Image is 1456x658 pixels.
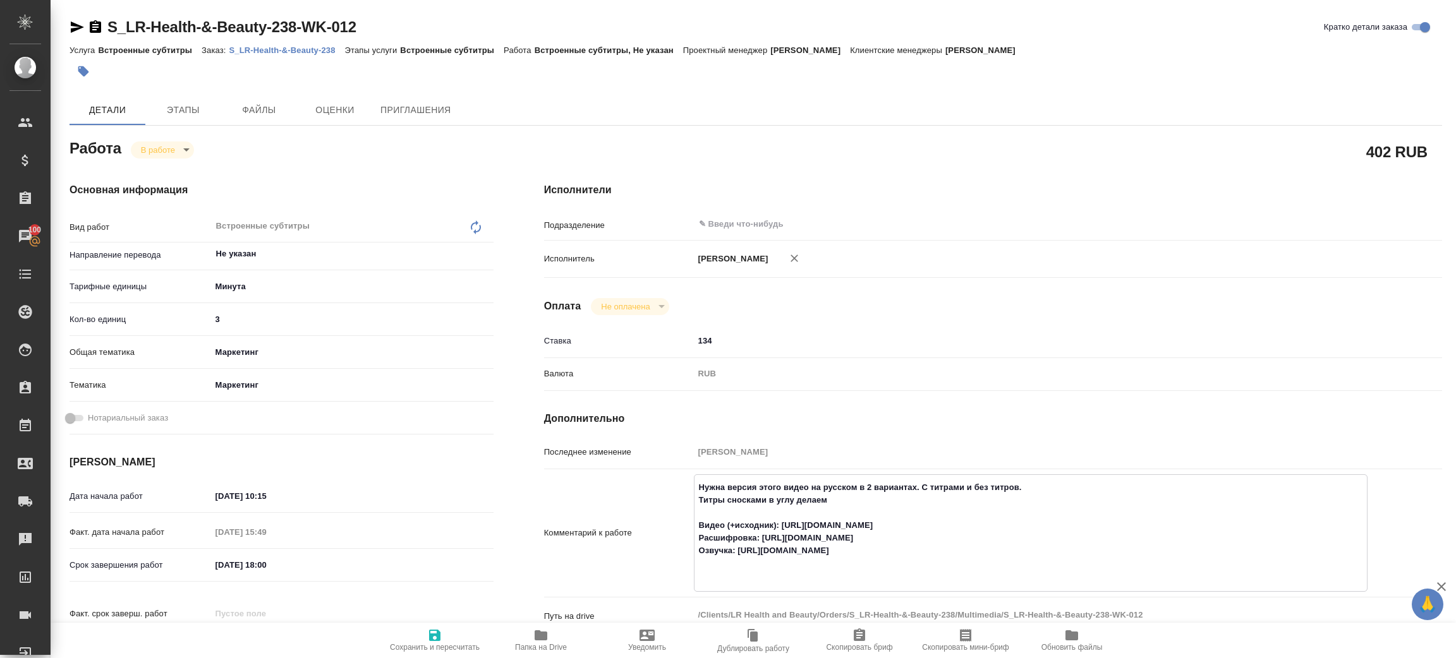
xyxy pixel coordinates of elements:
[683,45,770,55] p: Проектный менеджер
[70,313,211,326] p: Кол-во единиц
[137,145,179,155] button: В работе
[98,45,202,55] p: Встроенные субтитры
[806,623,913,658] button: Скопировать бриф
[597,301,653,312] button: Не оплачена
[70,455,494,470] h4: [PERSON_NAME]
[211,276,494,297] div: Минута
[535,45,683,55] p: Встроенные субтитры, Не указан
[305,102,365,118] span: Оценки
[131,141,194,159] div: В работе
[77,102,138,118] span: Детали
[229,44,345,55] a: S_LR-Health-&-Beauty-238
[70,346,211,359] p: Общая тематика
[70,249,211,261] p: Направление перевода
[211,342,494,363] div: Маркетинг
[694,604,1368,626] textarea: /Clients/LR Health and Beauty/Orders/S_LR-Health-&-Beauty-238/Multimedia/S_LR-Health-&-Beauty-238...
[400,45,504,55] p: Встроенные субтитры
[850,45,945,55] p: Клиентские менеджеры
[544,610,694,623] p: Путь на drive
[88,20,103,35] button: Скопировать ссылку
[488,623,594,658] button: Папка на Drive
[945,45,1025,55] p: [PERSON_NAME]
[211,310,494,328] input: ✎ Введи что-нибудь
[695,477,1367,587] textarea: Нужна версия этого видео на русском в 2 вариантах. С титрами и без титров. Титры сносками в углу ...
[1412,589,1443,620] button: 🙏
[70,136,121,159] h2: Работа
[717,644,789,653] span: Дублировать работу
[390,643,480,652] span: Сохранить и пересчитать
[1361,223,1363,225] button: Open
[70,221,211,234] p: Вид работ
[922,643,1009,652] span: Скопировать мини-бриф
[544,527,694,539] p: Комментарий к работе
[1417,591,1438,618] span: 🙏
[211,556,322,574] input: ✎ Введи что-нибудь
[504,45,535,55] p: Работа
[694,332,1368,350] input: ✎ Введи что-нибудь
[345,45,401,55] p: Этапы услуги
[70,607,211,620] p: Факт. срок заверш. работ
[202,45,229,55] p: Заказ:
[826,643,892,652] span: Скопировать бриф
[153,102,214,118] span: Этапы
[544,182,1442,198] h4: Исполнители
[544,335,694,347] p: Ставка
[698,217,1321,232] input: ✎ Введи что-нибудь
[1019,623,1125,658] button: Обновить файлы
[70,526,211,539] p: Факт. дата начала работ
[88,412,168,424] span: Нотариальный заказ
[544,299,581,314] h4: Оплата
[700,623,806,658] button: Дублировать работу
[694,253,768,265] p: [PERSON_NAME]
[211,604,322,623] input: Пустое поле
[229,102,289,118] span: Файлы
[211,487,322,505] input: ✎ Введи что-нибудь
[628,643,666,652] span: Уведомить
[1366,141,1428,162] h2: 402 RUB
[544,446,694,458] p: Последнее изменение
[21,224,49,236] span: 100
[382,623,488,658] button: Сохранить и пересчитать
[913,623,1019,658] button: Скопировать мини-бриф
[1041,643,1103,652] span: Обновить файлы
[211,374,494,396] div: Маркетинг
[1324,21,1407,33] span: Кратко детали заказа
[544,411,1442,426] h4: Дополнительно
[591,298,669,315] div: В работе
[70,57,97,85] button: Добавить тэг
[694,363,1368,385] div: RUB
[70,182,494,198] h4: Основная информация
[544,253,694,265] p: Исполнитель
[70,490,211,503] p: Дата начала работ
[594,623,700,658] button: Уведомить
[515,643,567,652] span: Папка на Drive
[780,244,808,272] button: Удалить исполнителя
[211,523,322,541] input: Пустое поле
[70,379,211,392] p: Тематика
[70,20,85,35] button: Скопировать ссылку для ЯМессенджера
[70,280,211,293] p: Тарифные единицы
[107,18,356,35] a: S_LR-Health-&-Beauty-238-WK-012
[544,219,694,232] p: Подразделение
[487,253,489,255] button: Open
[544,368,694,380] p: Валюта
[3,220,47,252] a: 100
[380,102,451,118] span: Приглашения
[694,443,1368,461] input: Пустое поле
[70,45,98,55] p: Услуга
[70,559,211,571] p: Срок завершения работ
[229,45,345,55] p: S_LR-Health-&-Beauty-238
[770,45,850,55] p: [PERSON_NAME]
